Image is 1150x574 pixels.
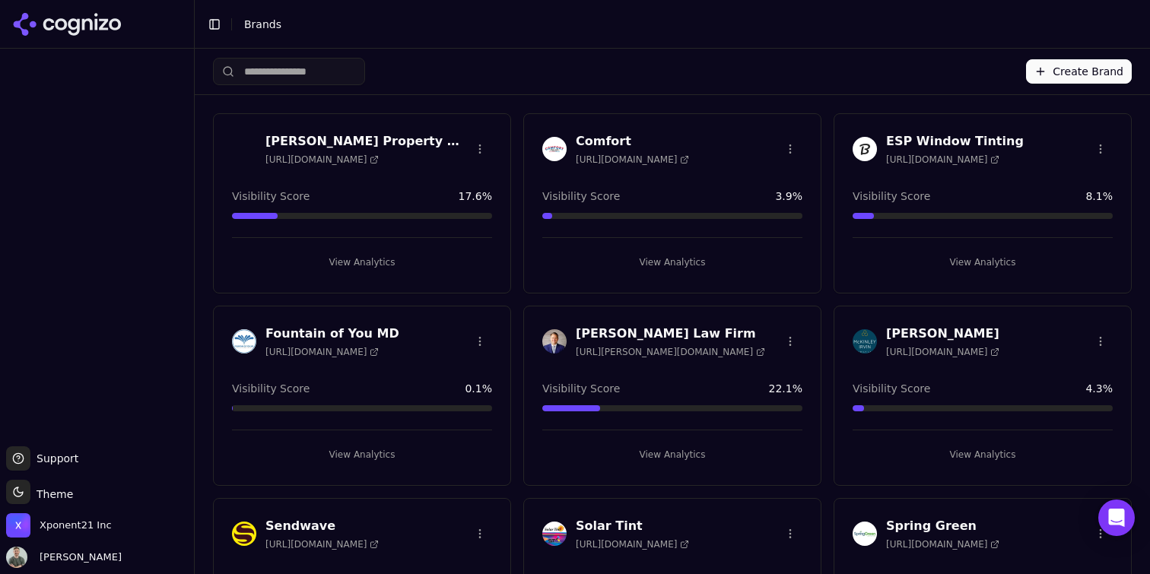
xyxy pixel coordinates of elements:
span: [URL][DOMAIN_NAME] [886,346,999,358]
h3: Sendwave [265,517,379,535]
div: Open Intercom Messenger [1098,499,1135,536]
span: [PERSON_NAME] [33,550,122,564]
button: View Analytics [232,250,492,274]
span: Visibility Score [232,381,310,396]
span: Visibility Score [853,189,930,204]
span: [URL][DOMAIN_NAME] [265,538,379,550]
img: ESP Window Tinting [853,137,877,161]
button: Open organization switcher [6,513,112,538]
span: [URL][PERSON_NAME][DOMAIN_NAME] [576,346,765,358]
span: 4.3 % [1085,381,1113,396]
button: View Analytics [853,442,1113,467]
span: 8.1 % [1085,189,1113,204]
h3: [PERSON_NAME] [886,325,999,343]
img: Xponent21 Inc [6,513,30,538]
button: Create Brand [1026,59,1132,84]
h3: [PERSON_NAME] Law Firm [576,325,765,343]
img: Comfort [542,137,567,161]
button: View Analytics [232,442,492,467]
img: Byrd Property Management [232,137,256,161]
span: [URL][DOMAIN_NAME] [886,154,999,166]
span: Visibility Score [542,381,620,396]
img: McKinley Irvin [853,329,877,354]
span: Theme [30,488,73,500]
span: Visibility Score [232,189,310,204]
h3: Fountain of You MD [265,325,399,343]
h3: Comfort [576,132,689,151]
img: Chuck McCarthy [6,547,27,568]
img: Sendwave [232,522,256,546]
span: [URL][DOMAIN_NAME] [265,346,379,358]
img: Spring Green [853,522,877,546]
span: Xponent21 Inc [40,519,112,532]
span: [URL][DOMAIN_NAME] [265,154,379,166]
img: Johnston Law Firm [542,329,567,354]
span: 22.1 % [769,381,802,396]
h3: ESP Window Tinting [886,132,1024,151]
img: Fountain of You MD [232,329,256,354]
h3: Spring Green [886,517,999,535]
span: [URL][DOMAIN_NAME] [576,538,689,550]
span: [URL][DOMAIN_NAME] [886,538,999,550]
span: Brands [244,18,281,30]
button: Open user button [6,547,122,568]
nav: breadcrumb [244,17,1107,32]
img: Solar Tint [542,522,567,546]
span: 3.9 % [775,189,802,204]
span: 0.1 % [465,381,492,396]
span: Visibility Score [542,189,620,204]
h3: [PERSON_NAME] Property Management [265,132,468,151]
button: View Analytics [542,250,802,274]
span: 17.6 % [459,189,492,204]
span: Support [30,451,78,466]
h3: Solar Tint [576,517,689,535]
button: View Analytics [542,442,802,467]
span: Visibility Score [853,381,930,396]
button: View Analytics [853,250,1113,274]
span: [URL][DOMAIN_NAME] [576,154,689,166]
